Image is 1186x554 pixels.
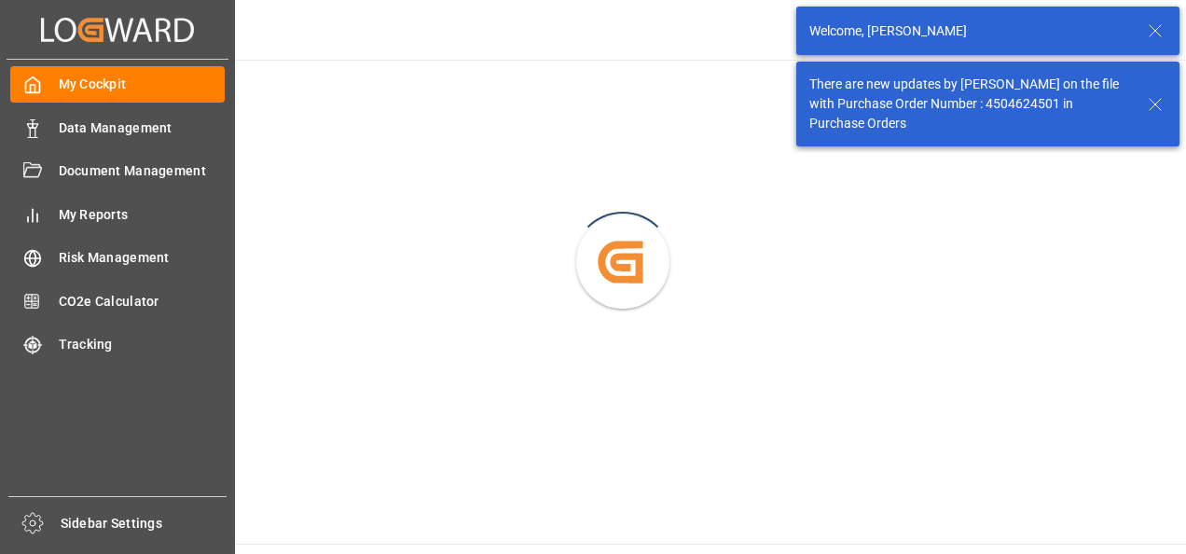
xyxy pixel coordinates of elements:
[10,196,225,232] a: My Reports
[809,75,1130,133] div: There are new updates by [PERSON_NAME] on the file with Purchase Order Number : 4504624501 in Pur...
[809,21,1130,41] div: Welcome, [PERSON_NAME]
[59,118,226,138] span: Data Management
[59,161,226,181] span: Document Management
[10,153,225,189] a: Document Management
[61,514,228,533] span: Sidebar Settings
[10,326,225,363] a: Tracking
[59,335,226,354] span: Tracking
[59,205,226,225] span: My Reports
[10,109,225,145] a: Data Management
[10,240,225,276] a: Risk Management
[10,66,225,103] a: My Cockpit
[59,75,226,94] span: My Cockpit
[59,292,226,312] span: CO2e Calculator
[10,283,225,319] a: CO2e Calculator
[59,248,226,268] span: Risk Management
